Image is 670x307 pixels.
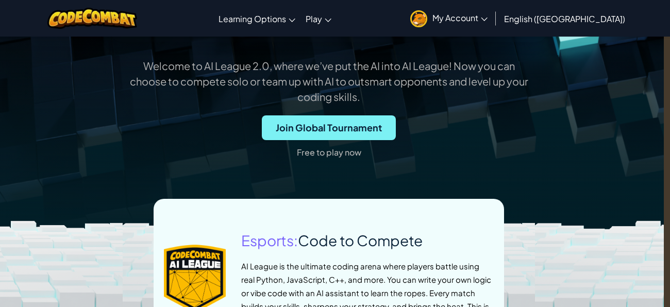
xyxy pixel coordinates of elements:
[47,8,138,29] img: CodeCombat logo
[241,231,298,249] span: Esports:
[213,5,300,32] a: Learning Options
[432,12,488,23] span: My Account
[306,13,322,24] span: Play
[504,13,625,24] span: English ([GEOGRAPHIC_DATA])
[219,13,286,24] span: Learning Options
[262,115,396,140] button: Join Global Tournament
[298,231,423,249] span: Code to Compete
[410,10,427,27] img: avatar
[297,144,361,161] p: Free to play now
[499,5,630,32] a: English ([GEOGRAPHIC_DATA])
[405,2,493,35] a: My Account
[300,5,337,32] a: Play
